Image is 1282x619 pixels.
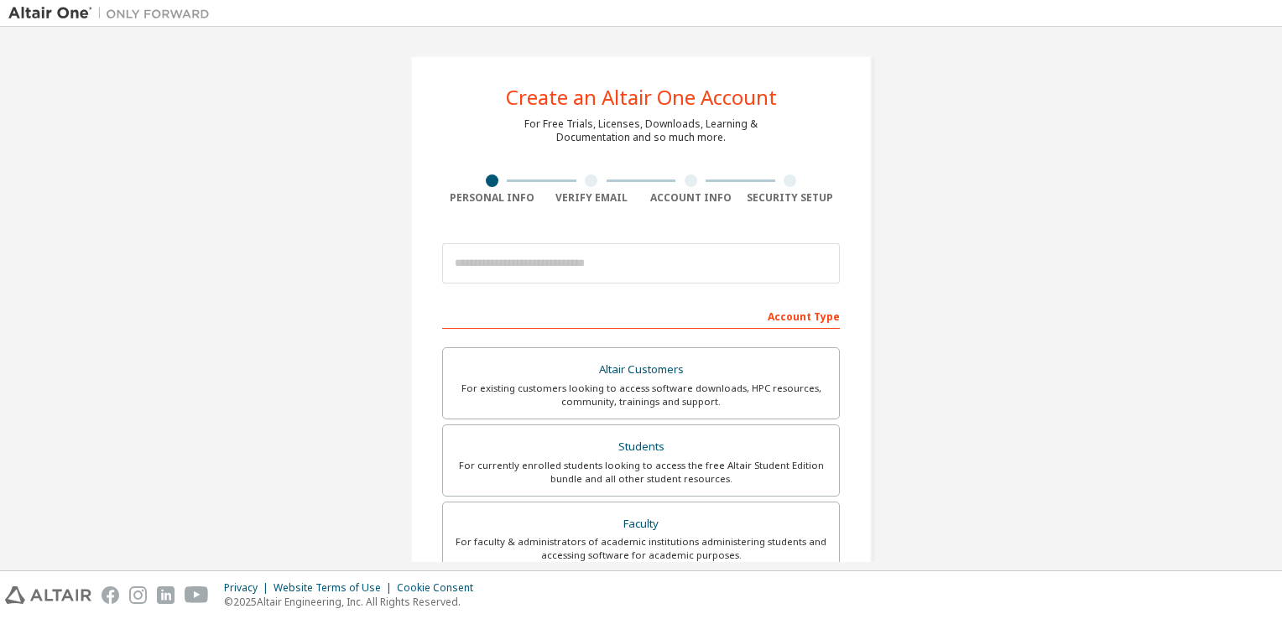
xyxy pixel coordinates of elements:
[224,595,483,609] p: © 2025 Altair Engineering, Inc. All Rights Reserved.
[157,586,175,604] img: linkedin.svg
[741,191,841,205] div: Security Setup
[274,581,397,595] div: Website Terms of Use
[224,581,274,595] div: Privacy
[397,581,483,595] div: Cookie Consent
[542,191,642,205] div: Verify Email
[506,87,777,107] div: Create an Altair One Account
[442,191,542,205] div: Personal Info
[453,459,829,486] div: For currently enrolled students looking to access the free Altair Student Edition bundle and all ...
[453,512,829,536] div: Faculty
[442,302,840,329] div: Account Type
[453,435,829,459] div: Students
[641,191,741,205] div: Account Info
[8,5,218,22] img: Altair One
[185,586,209,604] img: youtube.svg
[453,358,829,382] div: Altair Customers
[5,586,91,604] img: altair_logo.svg
[102,586,119,604] img: facebook.svg
[524,117,758,144] div: For Free Trials, Licenses, Downloads, Learning & Documentation and so much more.
[453,382,829,408] div: For existing customers looking to access software downloads, HPC resources, community, trainings ...
[129,586,147,604] img: instagram.svg
[453,535,829,562] div: For faculty & administrators of academic institutions administering students and accessing softwa...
